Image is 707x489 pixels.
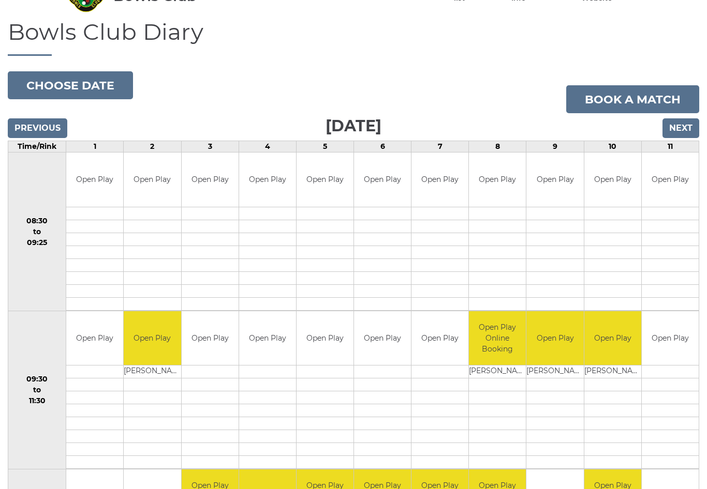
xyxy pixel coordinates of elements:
td: 6 [354,142,411,153]
td: Open Play [239,312,296,366]
td: 4 [239,142,296,153]
td: Open Play [66,153,123,207]
td: Open Play [354,312,411,366]
td: Open Play [124,312,181,366]
td: Open Play Online Booking [469,312,526,366]
td: 5 [296,142,353,153]
td: Open Play [411,153,468,207]
td: 09:30 to 11:30 [8,311,66,470]
td: [PERSON_NAME] [124,366,181,379]
td: Open Play [182,312,239,366]
td: Open Play [239,153,296,207]
td: Open Play [526,312,583,366]
td: [PERSON_NAME] [526,366,583,379]
td: 7 [411,142,469,153]
td: Open Play [297,153,353,207]
td: Open Play [526,153,583,207]
td: Open Play [469,153,526,207]
td: 8 [469,142,526,153]
td: [PERSON_NAME] [469,366,526,379]
td: Open Play [66,312,123,366]
td: Open Play [411,312,468,366]
td: 1 [66,142,124,153]
td: Open Play [354,153,411,207]
td: Open Play [642,312,699,366]
td: 2 [124,142,181,153]
h1: Bowls Club Diary [8,20,699,56]
td: 11 [641,142,699,153]
button: Choose date [8,72,133,100]
td: Time/Rink [8,142,66,153]
td: [PERSON_NAME] [584,366,641,379]
input: Previous [8,119,67,139]
td: 3 [181,142,239,153]
td: Open Play [297,312,353,366]
a: Book a match [566,86,699,114]
td: Open Play [584,312,641,366]
td: Open Play [584,153,641,207]
input: Next [662,119,699,139]
td: 10 [584,142,641,153]
td: Open Play [182,153,239,207]
td: Open Play [642,153,699,207]
td: 9 [526,142,584,153]
td: Open Play [124,153,181,207]
td: 08:30 to 09:25 [8,153,66,312]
